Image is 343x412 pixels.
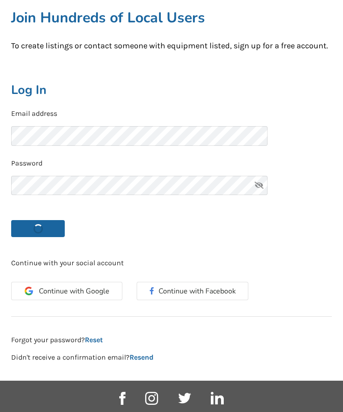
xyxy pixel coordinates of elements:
[137,282,248,300] button: Continue with Facebook
[11,109,332,119] p: Email address
[25,287,33,295] img: Google Icon
[130,353,154,361] a: Resend
[145,392,158,405] img: instagram_link
[85,336,103,344] a: Reset
[11,335,332,345] p: Forgot your password?
[11,82,332,98] h2: Log In
[11,8,332,27] h1: Join Hundreds of Local Users
[11,353,332,363] p: Didn't receive a confirmation email?
[119,392,125,405] img: facebook_link
[11,258,332,268] p: Continue with your social account
[11,40,332,52] p: To create listings or contact someone with equipment listed, sign up for a free account.
[11,282,122,300] button: Continue with Google
[178,393,191,404] img: twitter_link
[211,392,224,404] img: linkedin_link
[11,158,332,169] p: Password
[39,288,109,295] span: Continue with Google
[11,220,65,237] button: Log in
